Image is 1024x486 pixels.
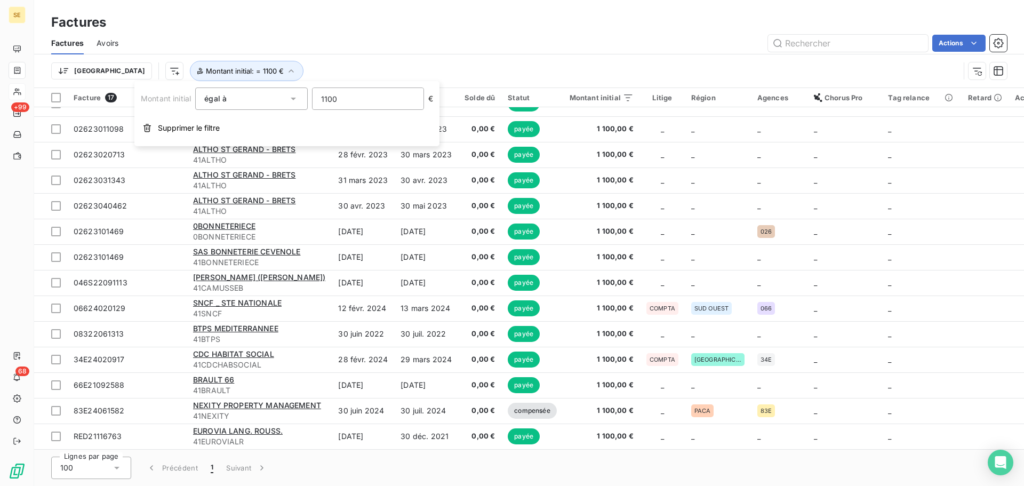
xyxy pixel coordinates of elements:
[757,93,801,102] div: Agences
[814,304,817,313] span: _
[570,277,634,288] span: 1 100,00 €
[814,124,817,133] span: _
[332,398,394,424] td: 30 juin 2024
[888,201,891,210] span: _
[570,380,634,391] span: 1 100,00 €
[691,93,745,102] div: Région
[570,303,634,314] span: 1 100,00 €
[332,372,394,398] td: [DATE]
[661,252,664,261] span: _
[193,170,295,179] span: ALTHO ST GERAND - BRETS
[508,352,540,368] span: payée
[661,176,664,185] span: _
[332,219,394,244] td: [DATE]
[394,142,458,168] td: 30 mars 2023
[332,424,394,449] td: [DATE]
[814,278,817,287] span: _
[757,124,761,133] span: _
[465,303,495,314] span: 0,00 €
[757,329,761,338] span: _
[757,278,761,287] span: _
[394,372,458,398] td: [DATE]
[694,305,729,312] span: SUD OUEST
[51,62,152,79] button: [GEOGRAPHIC_DATA]
[332,244,394,270] td: [DATE]
[220,457,274,479] button: Suivant
[134,116,439,140] button: Supprimer le filtre
[74,252,124,261] span: 02623101469
[74,329,124,338] span: 08322061313
[691,124,694,133] span: _
[888,355,891,364] span: _
[193,232,325,242] span: 0BONNETERIECE
[193,436,325,447] span: 41EUROVIALR
[761,356,772,363] span: 34E
[193,385,325,396] span: 41BRAULT
[570,124,634,134] span: 1 100,00 €
[465,380,495,391] span: 0,00 €
[508,198,540,214] span: payée
[332,347,394,372] td: 28 févr. 2024
[332,142,394,168] td: 28 févr. 2023
[193,221,255,230] span: 0BONNETERIECE
[888,278,891,287] span: _
[9,463,26,480] img: Logo LeanPay
[814,355,817,364] span: _
[193,206,325,217] span: 41ALTHO
[888,329,891,338] span: _
[932,35,986,52] button: Actions
[394,270,458,296] td: [DATE]
[206,67,284,75] span: Montant initial : = 1100 €
[9,6,26,23] div: SE
[193,180,325,191] span: 41ALTHO
[465,354,495,365] span: 0,00 €
[661,380,664,389] span: _
[661,201,664,210] span: _
[508,377,540,393] span: payée
[508,93,556,102] div: Statut
[661,150,664,159] span: _
[15,367,29,376] span: 68
[814,406,817,415] span: _
[158,123,220,133] span: Supprimer le filtre
[888,380,891,389] span: _
[60,463,73,473] span: 100
[193,257,325,268] span: 41BONNETERIECE
[465,201,495,211] span: 0,00 €
[888,227,891,236] span: _
[193,360,325,370] span: 41CDCHABSOCIAL
[761,228,772,235] span: 026
[11,102,29,112] span: +99
[691,432,694,441] span: _
[332,193,394,219] td: 30 avr. 2023
[211,463,213,473] span: 1
[74,150,125,159] span: 02623020713
[193,349,274,358] span: CDC HABITAT SOCIAL
[332,321,394,347] td: 30 juin 2022
[661,278,664,287] span: _
[570,431,634,442] span: 1 100,00 €
[465,329,495,339] span: 0,00 €
[74,93,101,102] span: Facture
[661,406,664,415] span: _
[193,247,300,256] span: SAS BONNETERIE CEVENOLE
[193,145,295,154] span: ALTHO ST GERAND - BRETS
[646,93,678,102] div: Litige
[51,38,84,49] span: Factures
[193,273,325,282] span: [PERSON_NAME] ([PERSON_NAME])
[650,356,675,363] span: COMPTA
[74,124,124,133] span: 02623011098
[757,176,761,185] span: _
[691,227,694,236] span: _
[193,375,234,384] span: BRAULT 66
[757,252,761,261] span: _
[570,175,634,186] span: 1 100,00 €
[465,124,495,134] span: 0,00 €
[508,428,540,444] span: payée
[465,93,495,102] div: Solde dû
[74,304,126,313] span: 06624020129
[888,176,891,185] span: _
[193,298,282,307] span: SNCF _ STE NATIONALE
[814,252,817,261] span: _
[888,406,891,415] span: _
